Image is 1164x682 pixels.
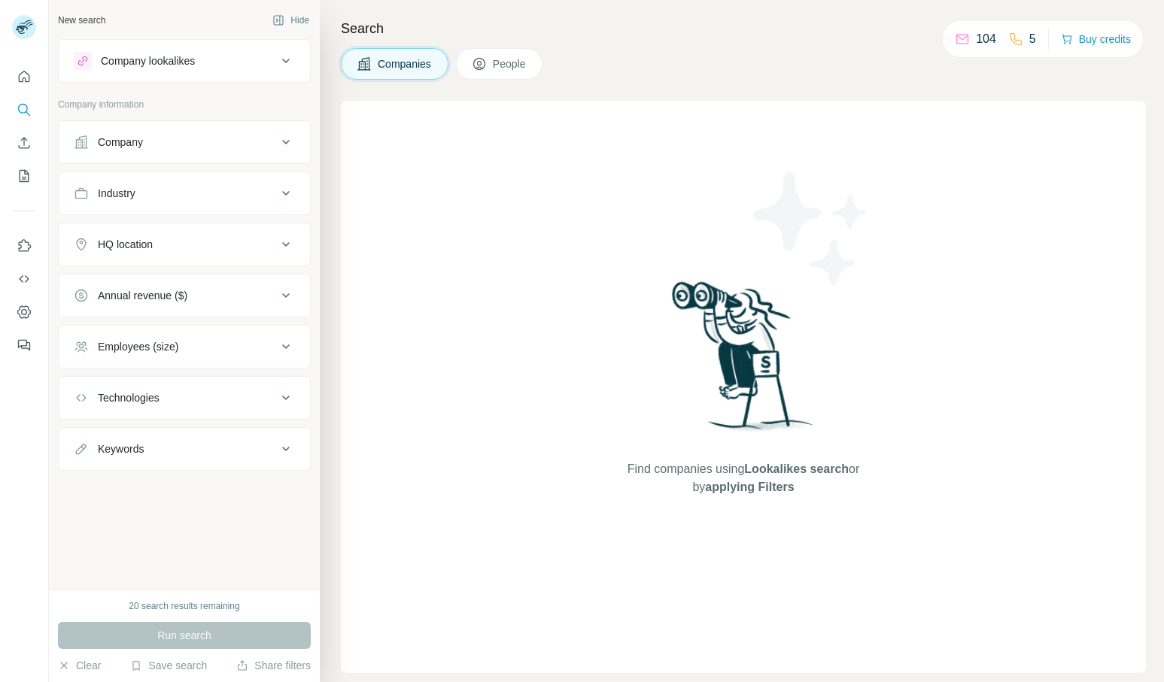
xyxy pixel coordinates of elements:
[1029,30,1036,48] p: 5
[58,658,101,673] button: Clear
[59,43,310,79] button: Company lookalikes
[378,56,433,71] span: Companies
[12,265,36,293] button: Use Surfe API
[59,380,310,416] button: Technologies
[98,237,153,252] div: HQ location
[98,135,143,150] div: Company
[98,339,178,354] div: Employees (size)
[130,658,207,673] button: Save search
[976,30,996,48] p: 104
[59,431,310,467] button: Keywords
[59,277,310,314] button: Annual revenue ($)
[98,186,135,201] div: Industry
[129,599,239,613] div: 20 search results remaining
[59,124,310,160] button: Company
[1061,29,1131,50] button: Buy credits
[341,18,1146,39] h4: Search
[744,462,849,475] span: Lookalikes search
[59,175,310,211] button: Industry
[705,480,794,493] span: applying Filters
[12,299,36,326] button: Dashboard
[59,226,310,262] button: HQ location
[98,441,144,456] div: Keywords
[12,232,36,259] button: Use Surfe on LinkedIn
[59,329,310,365] button: Employees (size)
[12,63,36,90] button: Quick start
[58,98,311,111] p: Company information
[12,162,36,189] button: My lists
[98,288,187,303] div: Annual revenue ($)
[493,56,527,71] span: People
[101,53,195,68] div: Company lookalikes
[236,658,311,673] button: Share filters
[12,96,36,123] button: Search
[12,129,36,156] button: Enrich CSV
[58,14,105,27] div: New search
[98,390,160,405] div: Technologies
[262,9,320,32] button: Hide
[665,277,822,445] img: Surfe Illustration - Woman searching with binoculars
[743,161,879,296] img: Surfe Illustration - Stars
[12,332,36,359] button: Feedback
[623,460,864,496] span: Find companies using or by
